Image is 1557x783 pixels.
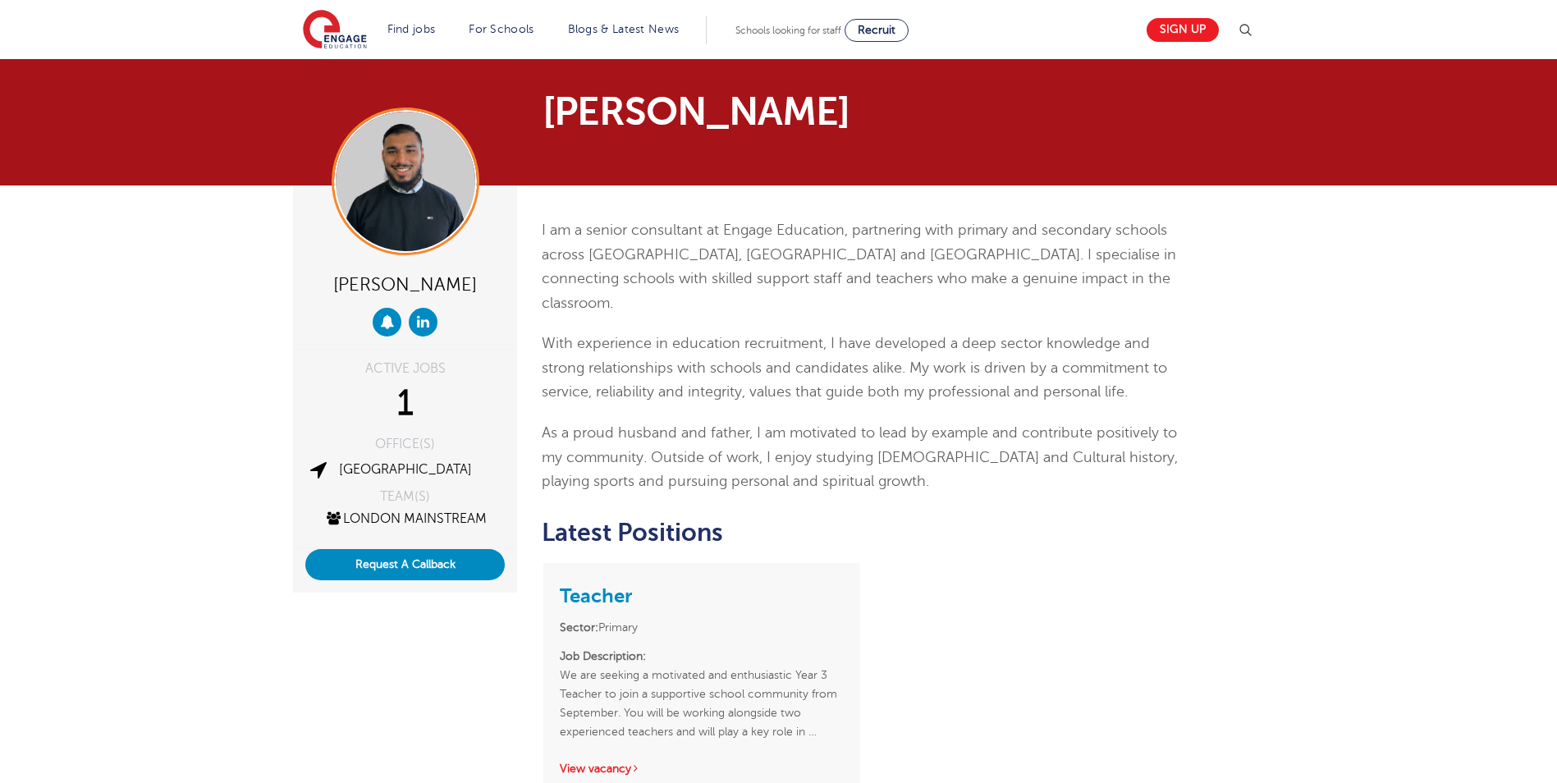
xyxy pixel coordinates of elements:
h2: Latest Positions [542,519,1181,547]
p: I am a senior consultant at Engage Education, partnering with primary and secondary schools acros... [542,218,1181,315]
div: 1 [305,383,505,424]
h1: [PERSON_NAME] [543,92,932,131]
div: OFFICE(S) [305,437,505,451]
a: Recruit [845,19,909,42]
div: [PERSON_NAME] [305,268,505,300]
strong: Job Description: [560,650,646,662]
div: TEAM(S) [305,490,505,503]
a: Sign up [1147,18,1219,42]
a: For Schools [469,23,534,35]
a: London Mainstream [324,511,487,526]
a: [GEOGRAPHIC_DATA] [339,462,472,477]
strong: Sector: [560,621,598,634]
div: ACTIVE JOBS [305,362,505,375]
li: Primary [560,618,843,637]
button: Request A Callback [305,549,505,580]
a: Teacher [560,584,632,607]
a: Blogs & Latest News [568,23,680,35]
a: View vacancy [560,762,640,775]
span: Schools looking for staff [735,25,841,36]
p: We are seeking a motivated and enthusiastic Year 3 Teacher to join a supportive school community ... [560,647,843,741]
p: As a proud husband and father, I am motivated to lead by example and contribute positively to my ... [542,421,1181,494]
img: Engage Education [303,10,367,51]
span: Recruit [858,24,895,36]
a: Find jobs [387,23,436,35]
p: With experience in education recruitment, I have developed a deep sector knowledge and strong rel... [542,332,1181,405]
